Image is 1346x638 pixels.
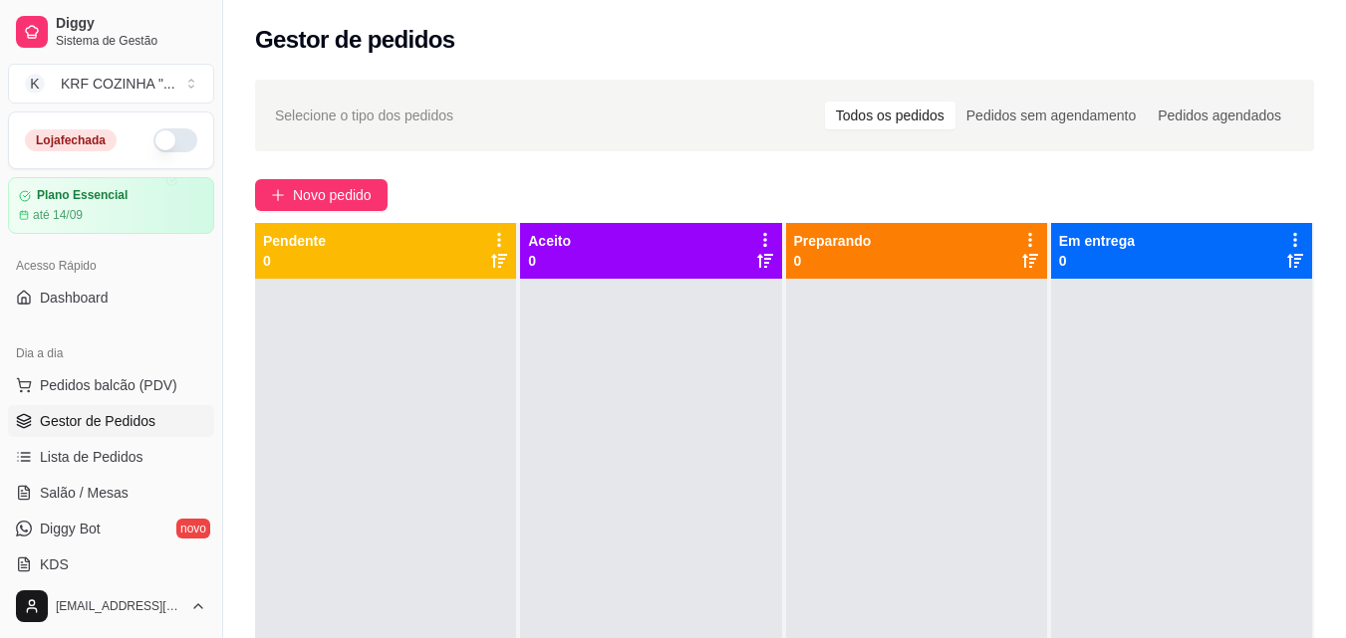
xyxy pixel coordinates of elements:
[825,102,955,129] div: Todos os pedidos
[8,64,214,104] button: Select a team
[56,33,206,49] span: Sistema de Gestão
[61,74,175,94] div: KRF COZINHA " ...
[40,288,109,308] span: Dashboard
[40,519,101,538] span: Diggy Bot
[255,24,455,56] h2: Gestor de pedidos
[528,231,571,251] p: Aceito
[794,231,872,251] p: Preparando
[1147,102,1292,129] div: Pedidos agendados
[56,598,182,614] span: [EMAIL_ADDRESS][DOMAIN_NAME]
[8,548,214,580] a: KDS
[8,405,214,437] a: Gestor de Pedidos
[8,582,214,630] button: [EMAIL_ADDRESS][DOMAIN_NAME]
[1059,231,1135,251] p: Em entrega
[40,411,155,431] span: Gestor de Pedidos
[8,477,214,509] a: Salão / Mesas
[263,231,326,251] p: Pendente
[8,8,214,56] a: DiggySistema de Gestão
[293,184,372,206] span: Novo pedido
[40,483,129,503] span: Salão / Mesas
[275,105,453,126] span: Selecione o tipo dos pedidos
[271,188,285,202] span: plus
[1059,251,1135,271] p: 0
[8,250,214,282] div: Acesso Rápido
[153,128,197,152] button: Alterar Status
[263,251,326,271] p: 0
[528,251,571,271] p: 0
[8,282,214,314] a: Dashboard
[33,207,83,223] article: até 14/09
[255,179,388,211] button: Novo pedido
[8,337,214,369] div: Dia a dia
[37,188,128,203] article: Plano Essencial
[8,441,214,473] a: Lista de Pedidos
[8,369,214,401] button: Pedidos balcão (PDV)
[40,554,69,574] span: KDS
[955,102,1147,129] div: Pedidos sem agendamento
[8,177,214,234] a: Plano Essencialaté 14/09
[40,447,143,467] span: Lista de Pedidos
[25,129,117,151] div: Loja fechada
[56,15,206,33] span: Diggy
[794,251,872,271] p: 0
[40,375,177,395] span: Pedidos balcão (PDV)
[25,74,45,94] span: K
[8,513,214,544] a: Diggy Botnovo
